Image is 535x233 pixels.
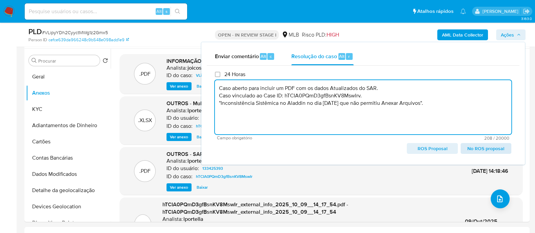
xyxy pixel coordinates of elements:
[261,53,266,60] span: Alt
[26,85,111,101] button: Anexos
[137,222,149,229] p: .PDF
[26,215,111,231] button: Dispositivos Point
[482,8,520,15] p: joice.osilva@mercadopago.com.br
[224,71,245,78] span: 24 Horas
[202,164,223,172] span: 133425393
[197,134,208,140] span: Baixar
[193,82,211,90] button: Baixar
[215,30,279,40] p: OPEN - IN REVIEW STAGE I
[200,114,226,122] a: 133425393
[165,8,168,15] span: s
[215,72,220,77] input: 24 Horas
[26,117,111,134] button: Adiantamentos de Dinheiro
[187,158,207,164] h6: lportella
[26,150,111,166] button: Contas Bancárias
[411,144,453,153] span: ROS Proposal
[28,37,47,43] b: Person ID
[187,107,207,114] h6: lportella
[183,216,203,223] h6: lportella
[166,115,199,121] p: ID do usuário:
[326,31,339,39] span: HIGH
[442,29,483,40] b: AML Data Collector
[472,167,508,175] span: [DATE] 14:18:46
[348,53,350,60] span: r
[26,69,111,85] button: Geral
[139,167,151,175] p: .PDF
[48,37,129,43] a: cefce639da966248c9b548e098add1e9
[461,143,511,154] button: No ROS proposal
[270,53,272,60] span: c
[339,53,344,60] span: Alt
[291,52,337,60] span: Resolução do caso
[38,58,97,64] input: Procurar
[197,184,208,191] span: Baixar
[200,164,226,172] a: 133425393
[42,29,108,36] span: # VLipyYDh2CyyctMWg1z2Gmx5
[26,101,111,117] button: KYC
[193,71,255,79] a: VLipyYDh2CyyctMWg1z2Gmx5
[363,136,509,140] span: Máximo de 20000 caracteres
[193,172,255,181] a: hTCIA0PQmD3gfBsnKV8MswIr
[193,183,211,191] button: Baixar
[26,166,111,182] button: Dados Modificados
[166,82,192,90] button: Ver anexo
[31,58,37,63] button: Procurar
[196,71,253,79] span: VLipyYDh2CyyctMWg1z2Gmx5
[170,83,188,90] span: Ver anexo
[465,217,497,233] span: 09/Out/2025 14:17:58
[166,99,300,107] span: OUTROS - Mulan 133425393_2025_10_09_07_27_48
[166,123,193,130] p: ID do caso:
[26,134,111,150] button: Cartões
[215,52,259,60] span: Enviar comentário
[166,72,193,79] p: ID do caso:
[407,143,458,154] button: ROS Proposal
[166,65,187,71] p: Analista:
[166,183,192,191] button: Ver anexo
[162,201,348,216] span: hTCIA0PQmD3gfBsnKV8MswIr_external_info_2025_10_09__14_17_54.pdf - hTCIA0PQmD3gfBsnKV8MswIr_extern...
[138,117,152,124] p: .XLSX
[103,58,108,65] button: Retornar ao pedido padrão
[166,173,193,180] p: ID do caso:
[166,107,187,114] p: Analista:
[215,80,511,134] textarea: Caso aberto para incluir um PDF com os dados Atualizados do SAR. Caso vinculado ao Case ID: hTCIA...
[166,57,450,65] span: INFORMAÇÃO PARA REPORTE - COAF - SAR - hTCIA0PQmD3gfBsnKV8MswIr - CPF 03771914507 - [PERSON_NAME]
[166,133,192,141] button: Ver anexo
[197,83,208,90] span: Baixar
[282,31,299,39] div: MLB
[26,182,111,199] button: Detalhe da geolocalização
[139,70,151,78] p: .PDF
[217,136,363,140] span: Campo obrigatório
[170,134,188,140] span: Ver anexo
[170,184,188,191] span: Ver anexo
[26,199,111,215] button: Devices Geolocation
[523,8,530,15] a: Sair
[491,189,510,208] button: upload-file
[162,216,183,223] p: Analista:
[302,31,339,39] span: Risco PLD:
[417,8,453,15] span: Atalhos rápidos
[437,29,488,40] button: AML Data Collector
[460,8,466,14] a: Notificações
[166,158,187,164] p: Analista:
[465,144,507,153] span: No ROS proposal
[196,122,252,130] span: hTCIA0PQmD3gfBsnKV8MswIr
[521,16,532,21] span: 3.163.0
[187,65,210,71] h6: joicosilva
[501,29,514,40] span: Ações
[496,29,526,40] button: Ações
[166,150,314,158] span: OUTROS - SAR - XXX - CPF 03771914507 - [PERSON_NAME]
[196,172,252,181] span: hTCIA0PQmD3gfBsnKV8MswIr
[193,133,211,141] button: Baixar
[193,122,255,130] a: hTCIA0PQmD3gfBsnKV8MswIr
[25,7,187,16] input: Pesquise usuários ou casos...
[166,165,199,172] p: ID do usuário:
[171,7,184,16] button: search-icon
[28,26,42,37] b: PLD
[156,8,162,15] span: Alt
